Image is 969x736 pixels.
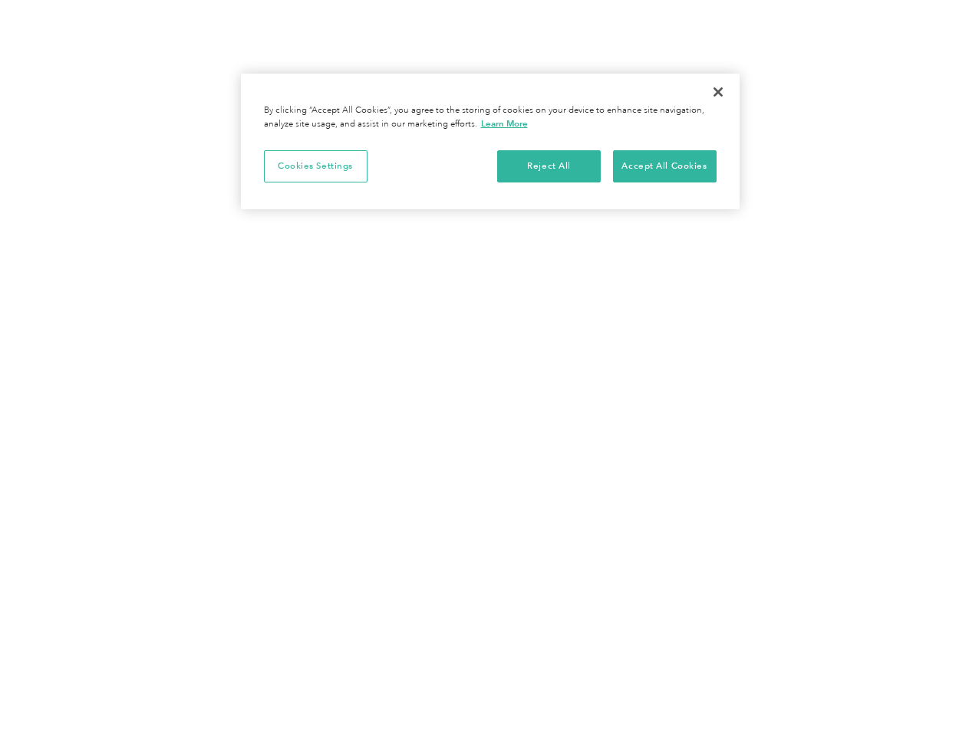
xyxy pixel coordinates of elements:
div: Cookie banner [241,74,740,209]
button: Accept All Cookies [613,150,717,182]
button: Reject All [497,150,601,182]
div: By clicking “Accept All Cookies”, you agree to the storing of cookies on your device to enhance s... [264,104,717,131]
button: Close [701,75,735,109]
button: Cookies Settings [264,150,367,182]
a: More information about your privacy, opens in a new tab [481,118,528,129]
div: Privacy [241,74,740,209]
